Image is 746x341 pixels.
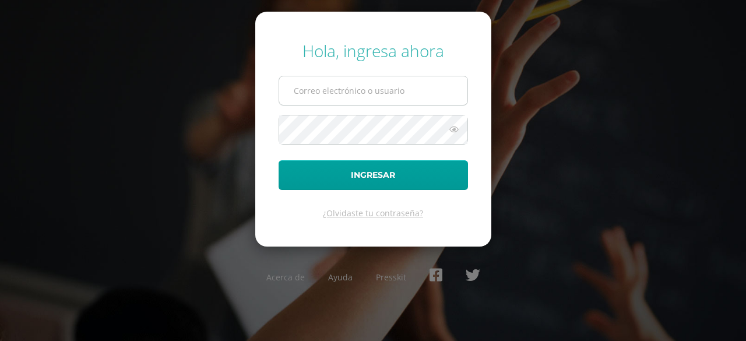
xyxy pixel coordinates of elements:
input: Correo electrónico o usuario [279,76,467,105]
a: Ayuda [328,272,353,283]
button: Ingresar [279,160,468,190]
div: Hola, ingresa ahora [279,40,468,62]
a: Acerca de [266,272,305,283]
a: Presskit [376,272,406,283]
a: ¿Olvidaste tu contraseña? [323,208,423,219]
